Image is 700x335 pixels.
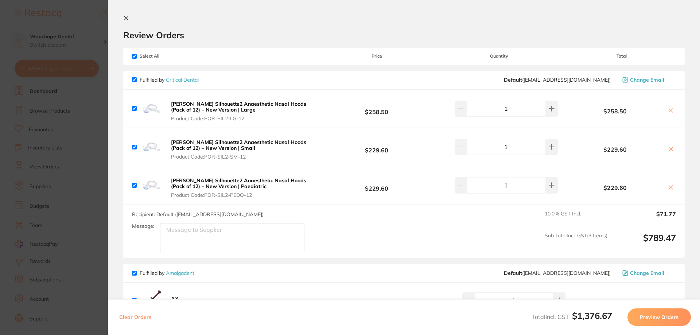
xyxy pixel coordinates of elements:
b: $229.60 [322,179,431,192]
span: Total Incl. GST [532,313,612,320]
b: $69.09 [322,294,431,307]
span: Product Code: POR-SIL2-PEDO-12 [171,192,320,198]
span: Product Code: POR-SIL2-SM-12 [171,154,320,160]
label: Message: [132,223,154,229]
b: $258.50 [567,108,663,114]
span: 10.0 % GST Incl. [545,211,607,227]
span: Select All [132,54,205,59]
output: $789.47 [613,233,676,253]
button: Change Email [620,270,676,276]
button: [PERSON_NAME] Silhouette2 Anaesthetic Nasal Hoods (Pack of 12) – New Version | Small Product Code... [169,139,322,160]
output: $71.77 [613,211,676,227]
span: Change Email [630,77,664,83]
img: MTZxajRqMw [140,135,163,159]
b: $229.60 [322,140,431,154]
b: Default [504,77,522,83]
b: [PERSON_NAME] Silhouette2 Anaesthetic Nasal Hoods (Pack of 12) – New Version | Paediatric [171,177,306,190]
a: Critical Dental [166,77,199,83]
p: Fulfilled by [140,77,199,83]
span: info@amalgadent.com.au [504,270,611,276]
span: Sub Total Incl. GST ( 3 Items) [545,233,607,253]
p: Fulfilled by [140,270,194,276]
b: $258.50 [322,102,431,115]
h2: Review Orders [123,30,685,40]
span: Recipient: Default ( [EMAIL_ADDRESS][DOMAIN_NAME] ) [132,211,264,218]
button: [PERSON_NAME] Silhouette2 Anaesthetic Nasal Hoods (Pack of 12) – New Version | Large Product Code... [169,101,322,122]
button: A3 Product Code:MAT03-032 [169,295,234,311]
b: [PERSON_NAME] Silhouette2 Anaesthetic Nasal Hoods (Pack of 12) – New Version | Small [171,139,306,151]
b: Default [504,270,522,276]
b: $229.60 [567,146,663,153]
a: Amalgadent [166,270,194,276]
span: Price [322,54,431,59]
button: Preview Orders [627,308,691,326]
button: Clear Orders [117,308,153,326]
span: Change Email [630,270,664,276]
b: A3 [171,295,178,302]
b: $229.60 [567,184,663,191]
button: [PERSON_NAME] Silhouette2 Anaesthetic Nasal Hoods (Pack of 12) – New Version | Paediatric Product... [169,177,322,198]
button: Change Email [620,77,676,83]
span: Quantity [431,54,567,59]
span: Total [567,54,676,59]
img: aDQxZ3Nxcw [140,174,163,197]
b: [PERSON_NAME] Silhouette2 Anaesthetic Nasal Hoods (Pack of 12) – New Version | Large [171,101,306,113]
b: $1,376.67 [572,310,612,321]
img: MWxkNXdsaw [140,289,163,312]
img: emY4Y3dudQ [140,97,163,120]
span: Product Code: POR-SIL2-LG-12 [171,116,320,121]
span: info@criticaldental.com.au [504,77,611,83]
